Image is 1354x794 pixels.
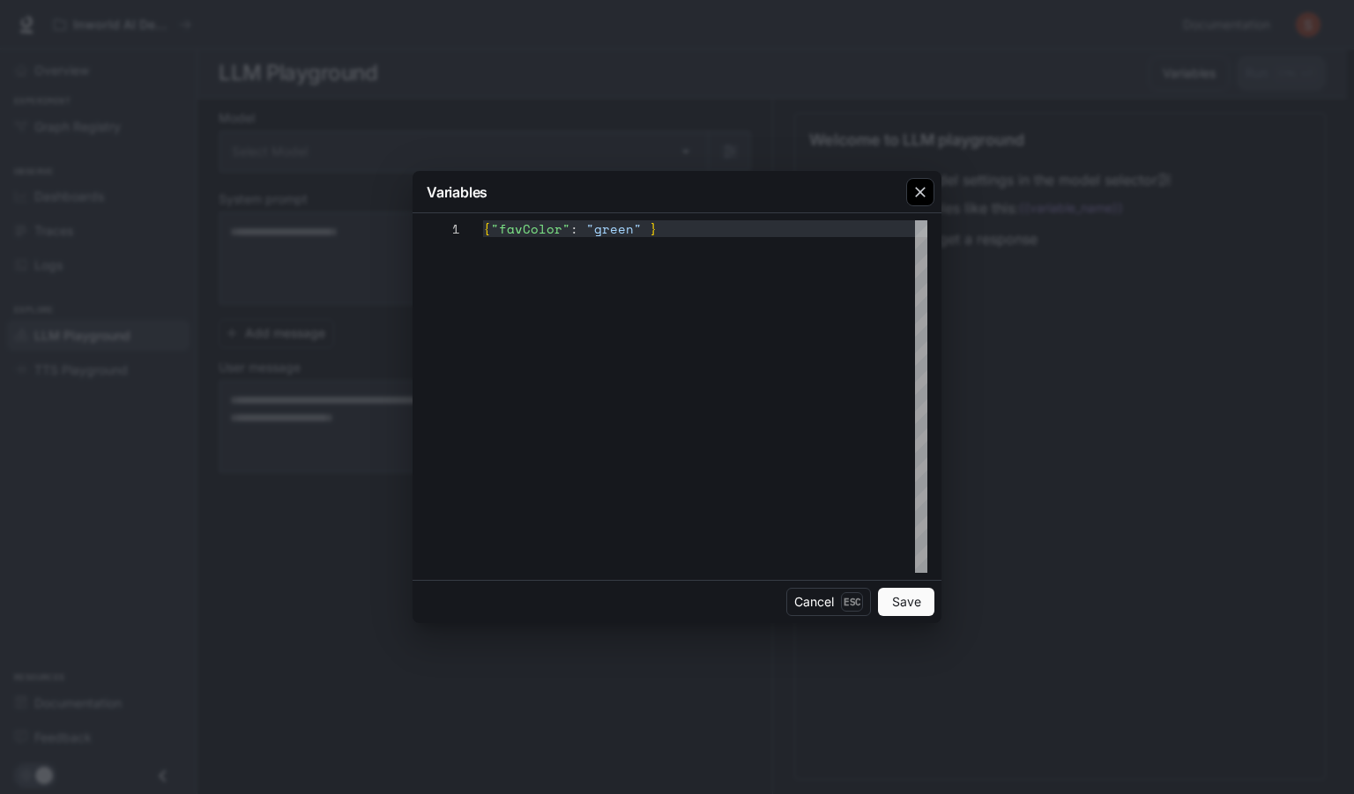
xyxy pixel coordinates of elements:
span: "green" [586,219,642,238]
span: "favColor" [491,219,570,238]
span: : [570,219,578,238]
p: Variables [427,182,487,203]
span: { [483,219,491,238]
div: 1 [427,220,460,237]
button: Save [878,588,934,616]
p: Esc [841,592,863,612]
span: } [650,219,658,238]
button: CancelEsc [786,588,871,616]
